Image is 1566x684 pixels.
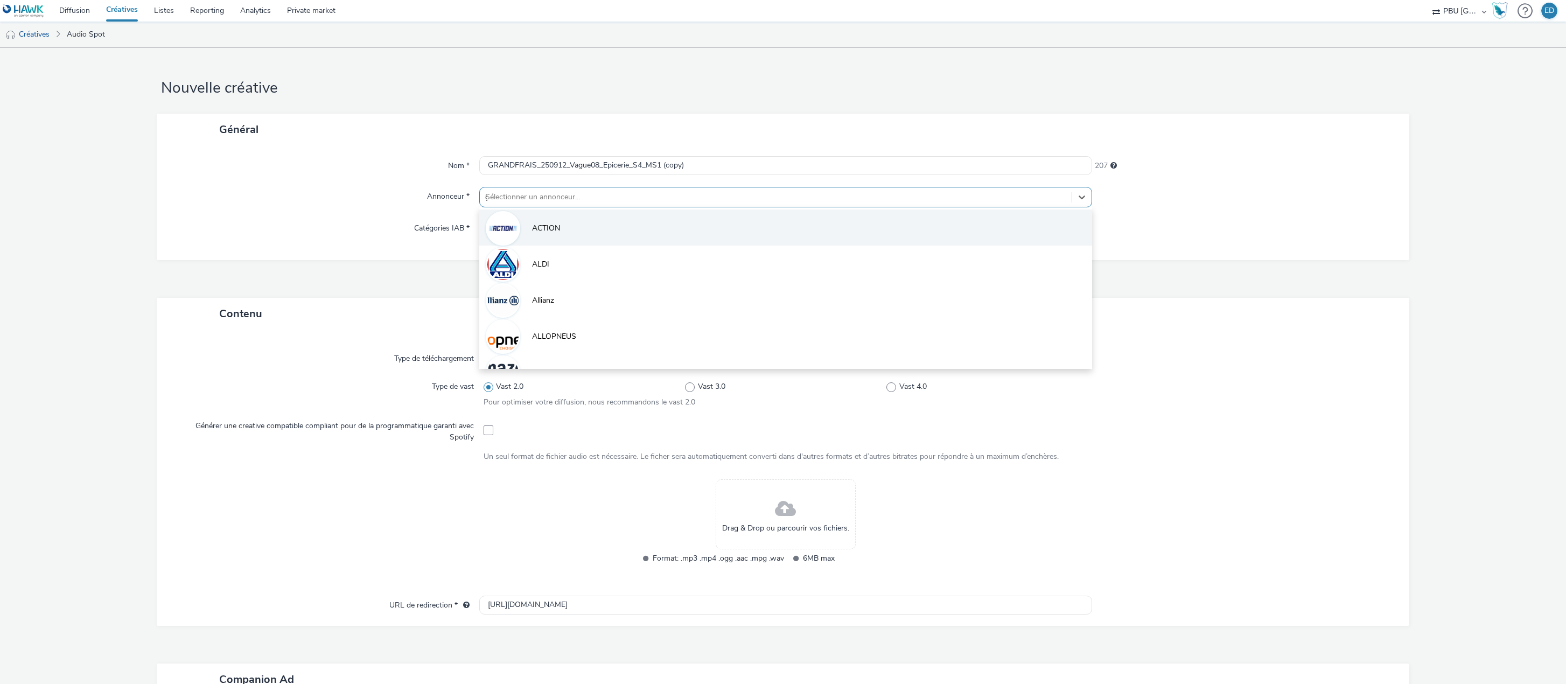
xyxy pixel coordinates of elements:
[532,331,576,342] span: ALLOPNEUS
[5,30,16,40] img: audio
[458,600,470,611] div: L'URL de redirection sera utilisée comme URL de validation avec certains SSP et ce sera l'URL de ...
[532,367,565,378] span: AMAZON
[722,523,849,534] span: Drag & Drop ou parcourir vos fichiers.
[1544,3,1554,19] div: ED
[410,219,474,234] label: Catégories IAB *
[3,4,44,18] img: undefined Logo
[423,187,474,202] label: Annonceur *
[444,156,474,171] label: Nom *
[698,381,725,392] span: Vast 3.0
[61,22,110,47] a: Audio Spot
[487,357,519,388] img: AMAZON
[487,285,519,316] img: Allianz
[428,377,478,392] label: Type de vast
[487,321,519,352] img: ALLOPNEUS
[653,552,784,564] span: Format: .mp3 .mp4 .ogg .aac .mpg .wav
[1110,160,1117,171] div: 255 caractères maximum
[899,381,927,392] span: Vast 4.0
[176,416,478,443] label: Générer une creative compatible compliant pour de la programmatique garanti avec Spotify
[479,596,1092,615] input: url...
[390,349,478,364] label: Type de téléchargement
[1095,160,1108,171] span: 207
[532,295,554,306] span: Allianz
[484,451,1088,462] div: Un seul format de fichier audio est nécessaire. Le ficher sera automatiquement converti dans d'au...
[496,381,523,392] span: Vast 2.0
[487,248,519,281] img: ALDI
[219,122,258,137] span: Général
[803,552,934,564] span: 6MB max
[1492,2,1508,19] img: Hawk Academy
[157,78,1409,99] h1: Nouvelle créative
[487,213,519,244] img: ACTION
[484,397,695,407] span: Pour optimiser votre diffusion, nous recommandons le vast 2.0
[532,259,549,270] span: ALDI
[479,156,1092,175] input: Nom
[219,306,262,321] span: Contenu
[532,223,560,234] span: ACTION
[1492,2,1512,19] a: Hawk Academy
[385,596,474,611] label: URL de redirection *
